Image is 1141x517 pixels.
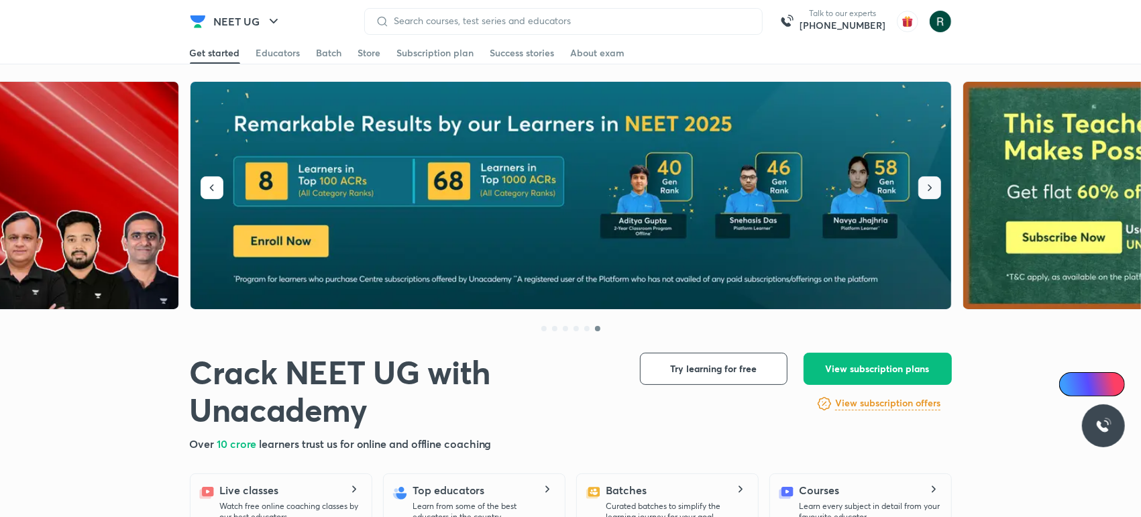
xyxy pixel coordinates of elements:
span: 10 crore [217,437,259,451]
input: Search courses, test series and educators [389,15,751,26]
a: Success stories [490,42,555,64]
h1: Crack NEET UG with Unacademy [190,353,618,428]
a: View subscription offers [835,396,940,412]
img: avatar [897,11,918,32]
div: Batch [317,46,342,60]
h5: Courses [800,482,839,498]
button: Try learning for free [640,353,787,385]
div: Get started [190,46,240,60]
a: Educators [256,42,301,64]
img: Icon [1067,379,1078,390]
p: Talk to our experts [800,8,886,19]
h5: Batches [606,482,647,498]
div: Educators [256,46,301,60]
a: Batch [317,42,342,64]
div: Success stories [490,46,555,60]
img: call-us [773,8,800,35]
h6: View subscription offers [835,396,940,410]
a: Get started [190,42,240,64]
img: ttu [1095,418,1111,434]
button: NEET UG [206,8,290,35]
span: learners trust us for online and offline coaching [259,437,491,451]
img: Company Logo [190,13,206,30]
span: Over [190,437,217,451]
span: Try learning for free [670,362,757,376]
div: About exam [571,46,625,60]
span: View subscription plans [826,362,930,376]
h5: Top educators [413,482,485,498]
a: Subscription plan [397,42,474,64]
div: Subscription plan [397,46,474,60]
div: Store [358,46,381,60]
button: View subscription plans [804,353,952,385]
a: Store [358,42,381,64]
a: About exam [571,42,625,64]
a: Ai Doubts [1059,372,1125,396]
h5: Live classes [220,482,278,498]
a: [PHONE_NUMBER] [800,19,886,32]
img: Khushi Gupta [929,10,952,33]
span: Ai Doubts [1081,379,1117,390]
